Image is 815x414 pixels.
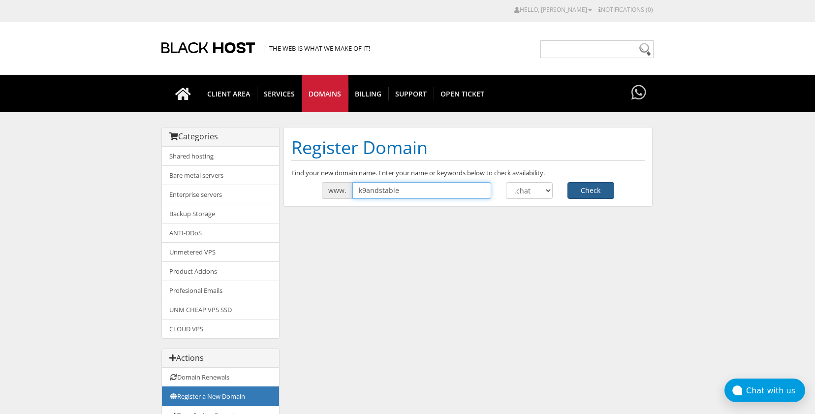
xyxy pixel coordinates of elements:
h3: Actions [169,354,272,363]
span: Domains [302,87,348,100]
a: ANTI-DDoS [162,223,279,243]
span: Billing [348,87,389,100]
a: Backup Storage [162,204,279,223]
a: SERVICES [257,75,302,112]
a: UNM CHEAP VPS SSD [162,300,279,319]
a: Notifications (0) [598,5,653,14]
button: Chat with us [724,379,805,402]
h1: Register Domain [291,135,645,161]
a: CLOUD VPS [162,319,279,338]
div: Chat with us [746,386,805,395]
a: Billing [348,75,389,112]
span: Support [388,87,434,100]
p: Find your new domain name. Enter your name or keywords below to check availability. [291,168,645,177]
a: Bare metal servers [162,165,279,185]
span: www. [322,182,352,199]
button: Check [567,182,614,199]
a: Have questions? [629,75,649,111]
a: Hello, [PERSON_NAME] [514,5,592,14]
a: Profesional Emails [162,281,279,300]
a: Register a New Domain [162,386,279,406]
span: SERVICES [257,87,302,100]
span: Open Ticket [434,87,491,100]
a: Domains [302,75,348,112]
a: Unmetered VPS [162,242,279,262]
h3: Categories [169,132,272,141]
span: The Web is what we make of it! [264,44,370,53]
a: Domain Renewals [162,368,279,387]
a: CLIENT AREA [200,75,257,112]
input: Need help? [540,40,654,58]
span: CLIENT AREA [200,87,257,100]
a: Go to homepage [165,75,201,112]
a: Shared hosting [162,147,279,166]
a: Open Ticket [434,75,491,112]
a: Product Addons [162,261,279,281]
a: Support [388,75,434,112]
a: Enterprise servers [162,185,279,204]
